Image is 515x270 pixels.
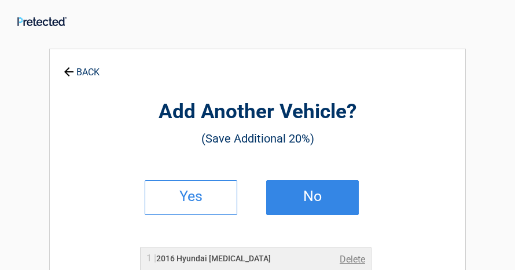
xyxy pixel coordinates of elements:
a: BACK [61,57,102,77]
h3: (Save Additional 20%) [56,129,459,148]
span: 1 | [146,253,156,264]
img: Main Logo [17,17,67,25]
h2: Add Another Vehicle? [56,98,459,126]
a: Delete [340,253,365,267]
h2: 2016 Hyundai [MEDICAL_DATA] [146,253,271,265]
h2: Yes [157,192,225,200]
h2: No [278,192,347,200]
